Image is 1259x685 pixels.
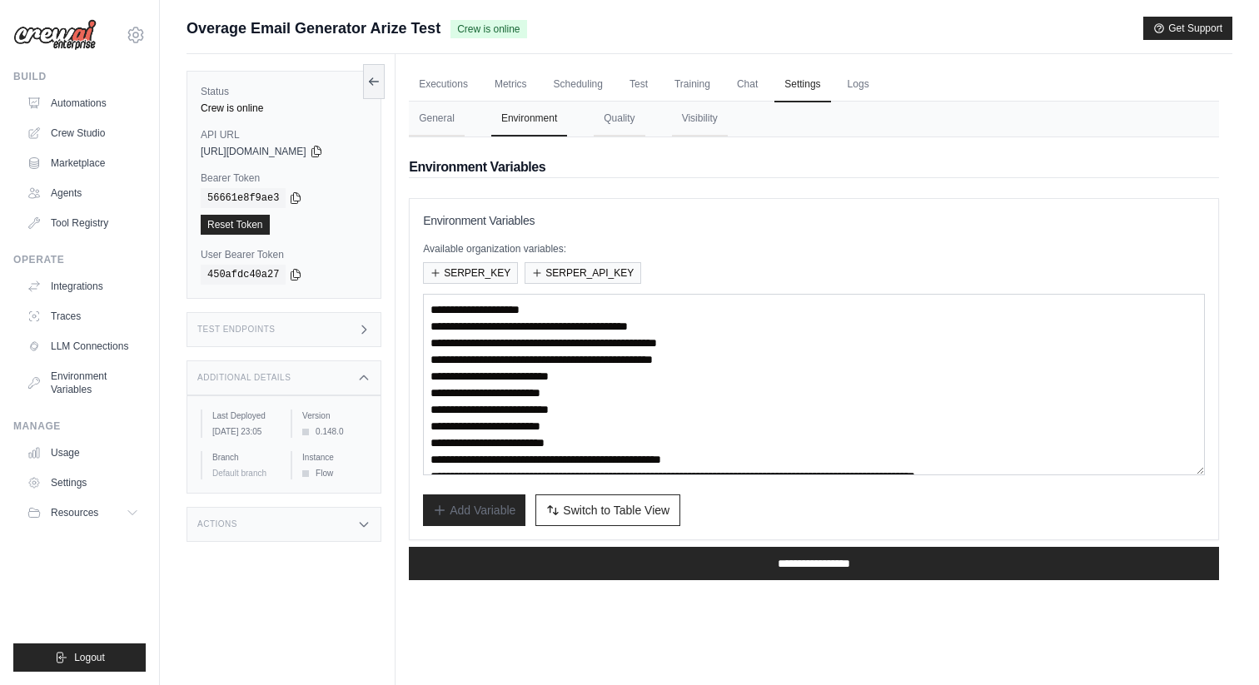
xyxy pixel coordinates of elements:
a: Executions [409,67,478,102]
button: Quality [594,102,644,137]
label: Version [302,410,367,422]
button: SERPER_API_KEY [525,262,641,284]
a: Crew Studio [20,120,146,146]
a: Tool Registry [20,210,146,236]
span: Overage Email Generator Arize Test [187,17,440,40]
a: Scheduling [544,67,613,102]
span: Resources [51,506,98,519]
button: Switch to Table View [535,494,680,526]
button: Resources [20,499,146,526]
a: Training [664,67,720,102]
button: SERPER_KEY [423,262,518,284]
div: Operate [13,253,146,266]
div: Flow [302,467,367,479]
button: General [409,102,465,137]
h3: Environment Variables [423,212,1205,229]
a: Metrics [485,67,537,102]
a: Logs [838,67,879,102]
div: 0.148.0 [302,425,367,438]
a: Reset Token [201,215,270,235]
label: Branch [212,451,277,464]
span: Switch to Table View [563,502,669,519]
a: Integrations [20,273,146,300]
a: Usage [20,439,146,466]
div: Crew is online [201,102,367,115]
code: 56661e8f9ae3 [201,188,286,208]
a: Settings [20,469,146,496]
label: User Bearer Token [201,248,367,261]
button: Add Variable [423,494,525,526]
h3: Test Endpoints [197,325,276,335]
span: Logout [74,651,105,664]
label: Instance [302,451,367,464]
button: Visibility [672,102,728,137]
h3: Additional Details [197,373,291,383]
a: Test [620,67,658,102]
a: Settings [774,67,830,102]
h2: Environment Variables [409,157,1219,177]
span: Default branch [212,469,266,478]
h3: Actions [197,519,237,529]
nav: Tabs [409,102,1219,137]
button: Environment [491,102,567,137]
a: LLM Connections [20,333,146,360]
label: API URL [201,128,367,141]
a: Automations [20,90,146,117]
div: Build [13,70,146,83]
label: Status [201,85,367,98]
span: Crew is online [450,20,526,38]
button: Get Support [1143,17,1232,40]
label: Last Deployed [212,410,277,422]
span: [URL][DOMAIN_NAME] [201,145,306,158]
div: Manage [13,419,146,433]
label: Bearer Token [201,171,367,185]
img: Logo [13,19,97,51]
button: Logout [13,643,146,672]
a: Marketplace [20,150,146,176]
a: Chat [727,67,768,102]
iframe: Chat Widget [1176,605,1259,685]
a: Traces [20,303,146,330]
a: Environment Variables [20,363,146,403]
code: 450afdc40a27 [201,265,286,285]
a: Agents [20,180,146,206]
p: Available organization variables: [423,242,1205,256]
time: August 25, 2025 at 23:05 IST [212,427,261,436]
